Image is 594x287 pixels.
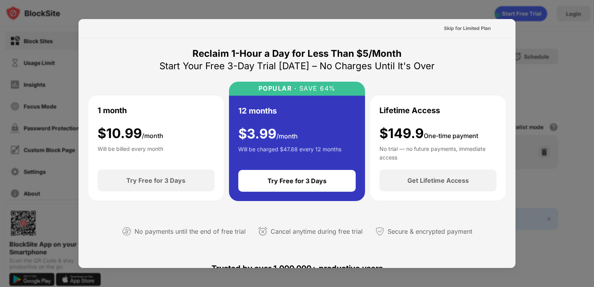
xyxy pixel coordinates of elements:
img: not-paying [122,227,131,236]
span: /month [142,132,163,140]
img: cancel-anytime [258,227,267,236]
img: secured-payment [375,227,384,236]
div: $149.9 [379,126,478,142]
span: One-time payment [424,132,478,140]
div: Trusted by over 1,000,000+ productive users [88,250,506,287]
div: Secure & encrypted payment [388,226,472,237]
div: $ 10.99 [98,126,163,142]
div: Cancel anytime during free trial [271,226,363,237]
div: Try Free for 3 Days [126,177,185,184]
div: No trial — no future payments, immediate access [379,145,496,160]
div: Will be charged $47.88 every 12 months [238,145,341,161]
div: SAVE 64% [297,85,336,92]
div: Lifetime Access [379,105,440,116]
div: Reclaim 1-Hour a Day for Less Than $5/Month [192,47,402,60]
div: Will be billed every month [98,145,163,160]
div: Get Lifetime Access [407,177,469,184]
div: Skip for Limited Plan [444,24,491,32]
div: Try Free for 3 Days [267,177,327,185]
span: /month [276,132,298,140]
div: 12 months [238,105,277,117]
div: $ 3.99 [238,126,298,142]
div: No payments until the end of free trial [135,226,246,237]
div: POPULAR · [259,85,297,92]
div: Start Your Free 3-Day Trial [DATE] – No Charges Until It's Over [159,60,435,72]
div: 1 month [98,105,127,116]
